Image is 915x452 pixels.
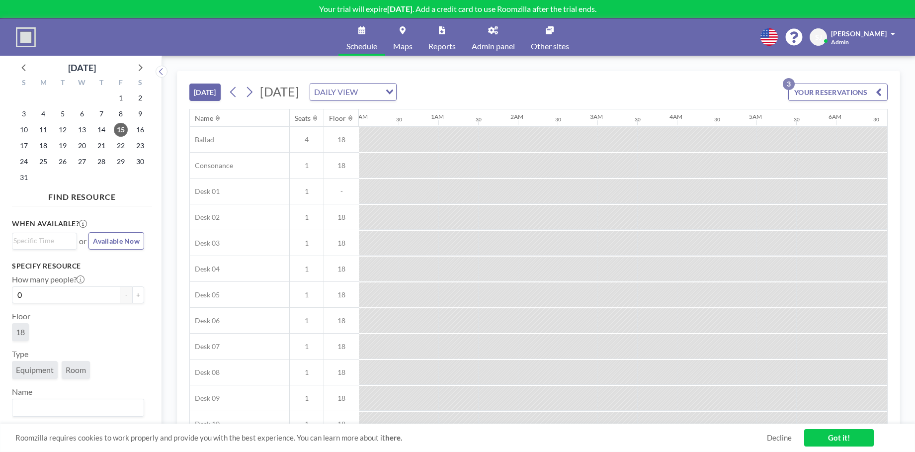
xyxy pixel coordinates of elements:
span: 18 [324,135,359,144]
label: Floor [12,311,30,321]
button: Available Now [88,232,144,250]
div: 4AM [669,113,682,120]
span: Monday, August 18, 2025 [36,139,50,153]
div: Seats [295,114,311,123]
div: 30 [794,116,800,123]
div: Search for option [310,84,396,100]
div: S [130,77,150,90]
input: Search for option [361,86,380,98]
label: Name [12,387,32,397]
span: 1 [290,187,324,196]
span: Roomzilla requires cookies to work properly and provide you with the best experience. You can lea... [15,433,767,443]
div: S [14,77,34,90]
span: Admin [831,38,849,46]
span: 1 [290,420,324,429]
span: Equipment [16,365,54,375]
div: 30 [714,116,720,123]
span: 1 [290,316,324,325]
span: 1 [290,290,324,299]
span: [DATE] [260,84,299,99]
span: Sunday, August 10, 2025 [17,123,31,137]
span: 1 [290,368,324,377]
a: Other sites [523,18,577,56]
a: Admin panel [464,18,523,56]
span: Sunday, August 3, 2025 [17,107,31,121]
span: Desk 05 [190,290,220,299]
span: 18 [324,368,359,377]
div: 2AM [510,113,523,120]
span: 18 [324,394,359,403]
span: or [79,236,86,246]
p: 3 [783,78,795,90]
a: Maps [385,18,420,56]
span: 18 [324,265,359,273]
span: Desk 08 [190,368,220,377]
div: M [34,77,53,90]
span: - [324,187,359,196]
label: Type [12,349,28,359]
div: [DATE] [68,61,96,75]
span: 18 [324,316,359,325]
input: Search for option [13,235,71,246]
span: SJ [815,33,822,42]
div: 3AM [590,113,603,120]
div: 30 [476,116,482,123]
span: Desk 10 [190,420,220,429]
div: T [53,77,73,90]
h4: FIND RESOURCE [12,188,152,202]
span: Room [66,365,86,375]
div: 6AM [829,113,841,120]
span: 18 [324,342,359,351]
span: Saturday, August 9, 2025 [133,107,147,121]
div: 12AM [351,113,368,120]
button: YOUR RESERVATIONS3 [788,84,888,101]
span: Thursday, August 14, 2025 [94,123,108,137]
div: 1AM [431,113,444,120]
span: Wednesday, August 20, 2025 [75,139,89,153]
span: Sunday, August 24, 2025 [17,155,31,169]
button: [DATE] [189,84,221,101]
span: Admin panel [472,42,515,50]
span: 1 [290,213,324,222]
span: 1 [290,394,324,403]
button: - [120,286,132,303]
div: T [91,77,111,90]
span: Sunday, August 17, 2025 [17,139,31,153]
span: Thursday, August 7, 2025 [94,107,108,121]
h3: Specify resource [12,262,144,271]
span: DAILY VIEW [312,86,360,98]
span: 4 [290,135,324,144]
button: + [132,286,144,303]
span: 18 [324,239,359,248]
span: Reports [428,42,456,50]
span: Friday, August 22, 2025 [114,139,128,153]
span: Desk 01 [190,187,220,196]
span: Available Now [93,237,140,245]
span: Desk 09 [190,394,220,403]
a: Schedule [338,18,385,56]
span: Friday, August 29, 2025 [114,155,128,169]
span: Wednesday, August 27, 2025 [75,155,89,169]
span: Desk 06 [190,316,220,325]
span: Desk 03 [190,239,220,248]
span: Maps [393,42,413,50]
label: How many people? [12,274,84,284]
span: Sunday, August 31, 2025 [17,171,31,184]
span: Tuesday, August 19, 2025 [56,139,70,153]
span: Saturday, August 23, 2025 [133,139,147,153]
span: Friday, August 8, 2025 [114,107,128,121]
span: 18 [324,161,359,170]
div: F [111,77,130,90]
span: Tuesday, August 5, 2025 [56,107,70,121]
a: Got it! [804,429,874,447]
span: Tuesday, August 26, 2025 [56,155,70,169]
span: Desk 04 [190,265,220,273]
span: Monday, August 4, 2025 [36,107,50,121]
span: Monday, August 11, 2025 [36,123,50,137]
span: Thursday, August 28, 2025 [94,155,108,169]
span: Friday, August 1, 2025 [114,91,128,105]
img: organization-logo [16,27,36,47]
div: 30 [635,116,641,123]
b: [DATE] [387,4,413,13]
span: Saturday, August 16, 2025 [133,123,147,137]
